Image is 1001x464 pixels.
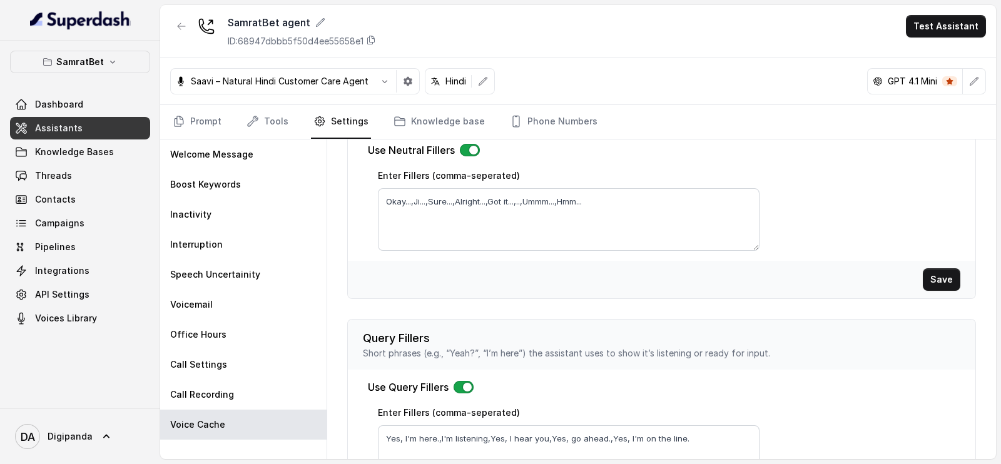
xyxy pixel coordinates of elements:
[363,347,960,360] p: Short phrases (e.g., “Yeah?”, “I’m here”) the assistant uses to show it’s listening or ready for ...
[445,75,466,88] p: Hindi
[56,54,104,69] p: SamratBet
[191,75,368,88] p: Saavi – Natural Hindi Customer Care Agent
[378,188,760,251] textarea: Okay...,Ji...,Sure...,Alright...,Got it...,..,Ummm...,Hmm...
[244,105,291,139] a: Tools
[363,330,960,347] p: Query Fillers
[170,358,227,371] p: Call Settings
[35,265,89,277] span: Integrations
[923,268,960,291] button: Save
[35,312,97,325] span: Voices Library
[35,217,84,229] span: Campaigns
[228,15,376,30] div: SamratBet agent
[170,105,224,139] a: Prompt
[170,328,226,341] p: Office Hours
[35,193,76,206] span: Contacts
[10,307,150,330] a: Voices Library
[873,76,883,86] svg: openai logo
[170,268,260,281] p: Speech Uncertainity
[10,212,150,235] a: Campaigns
[35,169,72,182] span: Threads
[10,141,150,163] a: Knowledge Bases
[10,117,150,139] a: Assistants
[888,75,937,88] p: GPT 4.1 Mini
[35,122,83,134] span: Assistants
[368,143,455,158] p: Use Neutral Fillers
[391,105,487,139] a: Knowledge base
[170,208,211,221] p: Inactivity
[378,170,520,181] label: Enter Fillers (comma-seperated)
[228,35,363,48] p: ID: 68947dbbb5f50d4ee55658e1
[311,105,371,139] a: Settings
[378,407,520,418] label: Enter Fillers (comma-seperated)
[170,105,986,139] nav: Tabs
[170,148,253,161] p: Welcome Message
[48,430,93,443] span: Digipanda
[170,418,225,431] p: Voice Cache
[35,98,83,111] span: Dashboard
[10,419,150,454] a: Digipanda
[35,146,114,158] span: Knowledge Bases
[507,105,600,139] a: Phone Numbers
[170,238,223,251] p: Interruption
[10,188,150,211] a: Contacts
[368,380,449,395] p: Use Query Fillers
[170,178,241,191] p: Boost Keywords
[10,283,150,306] a: API Settings
[30,10,131,30] img: light.svg
[10,51,150,73] button: SamratBet
[10,260,150,282] a: Integrations
[35,241,76,253] span: Pipelines
[170,388,234,401] p: Call Recording
[10,164,150,187] a: Threads
[906,15,986,38] button: Test Assistant
[10,93,150,116] a: Dashboard
[170,298,213,311] p: Voicemail
[35,288,89,301] span: API Settings
[10,236,150,258] a: Pipelines
[21,430,35,443] text: DA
